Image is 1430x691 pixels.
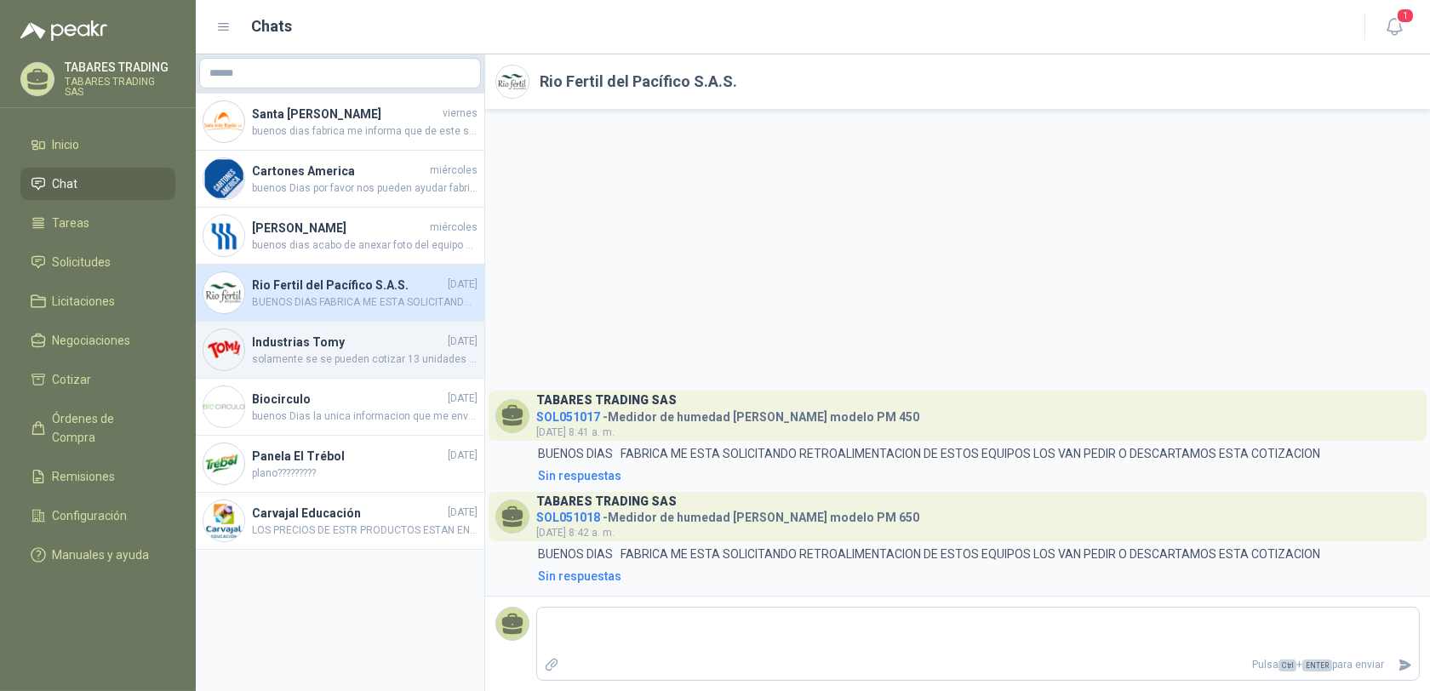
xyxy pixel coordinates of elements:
span: Tareas [53,214,90,232]
img: Company Logo [203,215,244,256]
p: BUENOS DIAS FABRICA ME ESTA SOLICITANDO RETROALIMENTACION DE ESTOS EQUIPOS LOS VAN PEDIR O DESCAR... [538,545,1320,563]
a: Negociaciones [20,324,175,357]
a: Company LogoIndustrias Tomy[DATE]solamente se se pueden cotizar 13 unidades que hay paar entrega ... [196,322,484,379]
img: Company Logo [203,500,244,541]
span: Chat [53,174,78,193]
a: Company LogoRio Fertil del Pacífico S.A.S.[DATE]BUENOS DIAS FABRICA ME ESTA SOLICITANDO RETROALIM... [196,265,484,322]
span: 1 [1396,8,1415,24]
h4: Industrias Tomy [252,333,444,351]
a: Company LogoCarvajal Educación[DATE]LOS PRECIOS DE ESTR PRODUCTOS ESTAN EN DOLARES ES DE IMPORTACION [196,493,484,550]
h4: Cartones America [252,162,426,180]
h2: Rio Fertil del Pacífico S.A.S. [540,70,737,94]
span: Manuales y ayuda [53,545,150,564]
button: Enviar [1391,650,1419,680]
a: Company LogoPanela El Trébol[DATE]plano????????? [196,436,484,493]
h4: - Medidor de humedad [PERSON_NAME] modelo PM 450 [536,406,919,422]
h4: Santa [PERSON_NAME] [252,105,439,123]
p: Pulsa + para enviar [566,650,1392,680]
button: 1 [1379,12,1410,43]
span: Licitaciones [53,292,116,311]
div: Sin respuestas [538,466,621,485]
h3: TABARES TRADING SAS [536,396,677,405]
a: Sin respuestas [535,466,1420,485]
a: Cotizar [20,363,175,396]
span: buenos Dias por favor nos pueden ayudar fabrica esta solicitando mas aclaracion para ofrecer el e... [252,180,478,197]
span: Configuración [53,506,128,525]
span: [DATE] [448,277,478,293]
h4: Panela El Trébol [252,447,444,465]
a: Manuales y ayuda [20,539,175,571]
span: [DATE] [448,391,478,407]
span: Ctrl [1278,660,1296,671]
span: SOL051018 [536,511,600,524]
a: Órdenes de Compra [20,403,175,454]
a: Company Logo[PERSON_NAME]miércolesbuenos dias acabo de anexar foto del equipo e informacion tecnica [196,208,484,265]
span: buenos dias acabo de anexar foto del equipo e informacion tecnica [252,237,478,254]
p: TABARES TRADING [65,61,175,73]
h4: Biocirculo [252,390,444,408]
span: [DATE] [448,448,478,464]
img: Company Logo [203,272,244,313]
a: Company LogoCartones Americamiércolesbuenos Dias por favor nos pueden ayudar fabrica esta solicit... [196,151,484,208]
span: [DATE] [448,505,478,521]
span: miércoles [430,220,478,236]
a: Sin respuestas [535,567,1420,585]
a: Company LogoBiocirculo[DATE]buenos Dias la unica informacion que me envia el proveedor es REFEREN... [196,379,484,436]
span: Inicio [53,135,80,154]
h4: [PERSON_NAME] [252,219,426,237]
img: Company Logo [203,101,244,142]
span: ENTER [1302,660,1332,671]
img: Logo peakr [20,20,107,41]
span: viernes [443,106,478,122]
a: Configuración [20,500,175,532]
img: Company Logo [203,386,244,427]
p: BUENOS DIAS FABRICA ME ESTA SOLICITANDO RETROALIMENTACION DE ESTOS EQUIPOS LOS VAN PEDIR O DESCAR... [538,444,1320,463]
span: Solicitudes [53,253,112,271]
span: buenos Dias la unica informacion que me envia el proveedor es REFERENCIA AB-25/160mm CAUDAL 25 L/... [252,408,478,425]
span: [DATE] 8:42 a. m. [536,527,615,539]
span: miércoles [430,163,478,179]
span: [DATE] [448,334,478,350]
span: BUENOS DIAS FABRICA ME ESTA SOLICITANDO RETROALIMENTACION DE ESTOS EQUIPOS LOS VAN PEDIR O DESCAR... [252,294,478,311]
span: LOS PRECIOS DE ESTR PRODUCTOS ESTAN EN DOLARES ES DE IMPORTACION [252,523,478,539]
a: Chat [20,168,175,200]
h1: Chats [252,14,293,38]
img: Company Logo [203,329,244,370]
label: Adjuntar archivos [537,650,566,680]
h4: Rio Fertil del Pacífico S.A.S. [252,276,444,294]
span: plano????????? [252,465,478,482]
a: Tareas [20,207,175,239]
img: Company Logo [203,158,244,199]
div: Sin respuestas [538,567,621,585]
span: [DATE] 8:41 a. m. [536,426,615,438]
a: Solicitudes [20,246,175,278]
span: SOL051017 [536,410,600,424]
span: solamente se se pueden cotizar 13 unidades que hay paar entrega inmediata [252,351,478,368]
span: Órdenes de Compra [53,409,159,447]
h3: TABARES TRADING SAS [536,497,677,506]
span: Cotizar [53,370,92,389]
h4: - Medidor de humedad [PERSON_NAME] modelo PM 650 [536,506,919,523]
img: Company Logo [203,443,244,484]
span: Negociaciones [53,331,131,350]
span: Remisiones [53,467,116,486]
a: Inicio [20,128,175,161]
a: Company LogoSanta [PERSON_NAME]viernesbuenos dias fabrica me informa que de este sensor viene var... [196,94,484,151]
a: Remisiones [20,460,175,493]
a: Licitaciones [20,285,175,317]
h4: Carvajal Educación [252,504,444,523]
p: TABARES TRADING SAS [65,77,175,97]
img: Company Logo [496,66,529,98]
span: buenos dias fabrica me informa que de este sensor viene varias variantes se nesecita mas informac... [252,123,478,140]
